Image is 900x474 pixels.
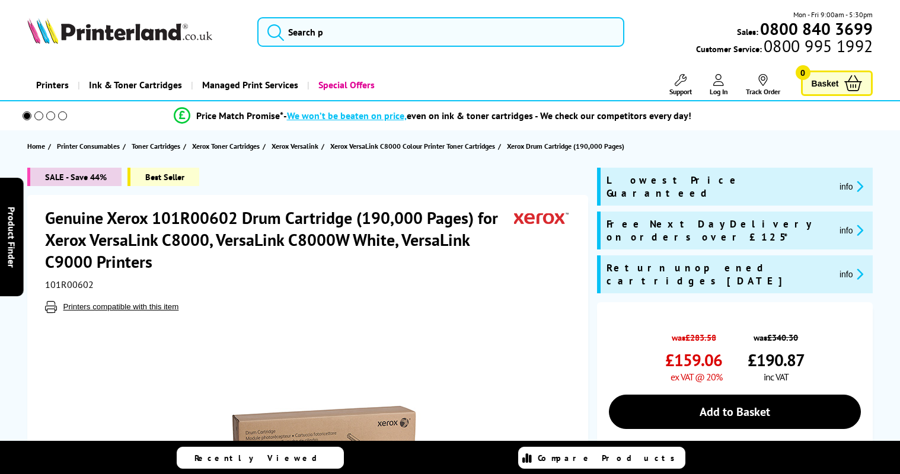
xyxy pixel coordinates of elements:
span: 0800 995 1992 [762,40,873,52]
span: was [665,326,722,343]
button: promo-description [836,223,867,237]
span: inc VAT [764,371,789,383]
span: We won’t be beaten on price, [287,110,407,121]
span: Home [27,140,45,152]
a: Toner Cartridges [132,140,183,152]
span: Return unopened cartridges [DATE] [607,261,830,287]
strike: £340.30 [767,332,798,343]
span: Basket [812,75,839,91]
a: Home [27,140,48,152]
strike: £283.58 [685,332,716,343]
a: Special Offers [307,70,384,100]
button: promo-description [836,267,867,281]
span: 0 [796,65,810,80]
span: Toner Cartridges [132,140,180,152]
span: Mon - Fri 9:00am - 5:30pm [793,9,873,20]
span: 101R00602 [45,278,94,290]
span: Printer Consumables [57,140,120,152]
a: Managed Print Services [191,70,307,100]
img: Xerox [514,207,569,229]
span: Support [669,87,692,96]
a: Track Order [746,74,780,96]
span: £190.87 [748,349,805,371]
a: Compare Products [518,447,685,469]
span: Sales: [737,26,758,37]
span: Ink & Toner Cartridges [89,70,182,100]
a: 0800 840 3699 [758,23,873,34]
span: Product Finder [6,207,18,268]
span: Xerox Versalink [272,140,318,152]
h1: Genuine Xerox 101R00602 Drum Cartridge (190,000 Pages) for Xerox VersaLink C8000, VersaLink C8000... [45,207,514,273]
b: 0800 840 3699 [760,18,873,40]
span: Best Seller [127,168,199,186]
button: promo-description [836,180,867,193]
a: Xerox VersaLink C8000 Colour Printer Toner Cartridges [330,140,498,152]
a: Add to Basket [609,395,861,429]
span: Log In [710,87,728,96]
div: - even on ink & toner cartridges - We check our competitors every day! [283,110,691,121]
span: Customer Service: [696,40,873,55]
a: Log In [710,74,728,96]
span: Lowest Price Guaranteed [607,174,830,200]
a: Printers [27,70,78,100]
button: Printers compatible with this item [60,302,183,312]
span: Recently Viewed [194,453,329,463]
a: Printerland Logo [27,18,243,46]
a: Ink & Toner Cartridges [78,70,191,100]
img: Printerland Logo [27,18,212,44]
a: Xerox Toner Cartridges [192,140,263,152]
span: was [748,326,805,343]
span: Compare Products [538,453,681,463]
span: SALE - Save 44% [27,168,122,186]
li: modal_Promise [6,105,858,126]
span: Xerox Drum Cartridge (190,000 Pages) [507,142,624,150]
input: Search p [257,17,624,47]
a: Recently Viewed [177,447,344,469]
span: Price Match Promise* [196,110,283,121]
a: Basket 0 [801,71,873,96]
span: £159.06 [665,349,722,371]
span: Xerox Toner Cartridges [192,140,260,152]
a: Xerox Versalink [272,140,321,152]
span: ex VAT @ 20% [671,371,722,383]
a: Printer Consumables [57,140,123,152]
span: Free Next Day Delivery on orders over £125* [607,217,830,244]
span: Xerox VersaLink C8000 Colour Printer Toner Cartridges [330,140,495,152]
a: Support [669,74,692,96]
